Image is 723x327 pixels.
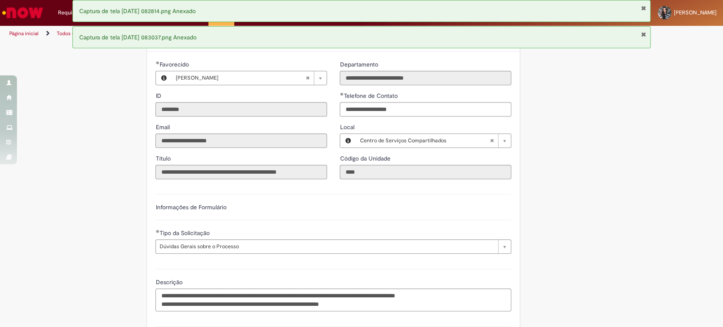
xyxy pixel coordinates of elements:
[355,134,511,147] a: Centro de Serviços CompartilhadosLimpar campo Local
[301,71,314,85] abbr: Limpar campo Favorecido
[155,230,159,233] span: Obrigatório Preenchido
[57,30,102,37] a: Todos os Catálogos
[155,91,163,100] label: Somente leitura - ID
[171,71,327,85] a: [PERSON_NAME]Limpar campo Favorecido
[58,8,88,17] span: Requisições
[155,133,327,148] input: Email
[674,9,717,16] span: [PERSON_NAME]
[340,154,392,163] label: Somente leitura - Código da Unidade
[340,155,392,162] span: Somente leitura - Código da Unidade
[155,203,226,211] label: Informações de Formulário
[155,102,327,116] input: ID
[155,61,159,64] span: Obrigatório Preenchido
[159,61,190,68] span: Necessários - Favorecido
[155,165,327,179] input: Título
[640,5,646,11] button: Fechar Notificação
[340,123,356,131] span: Local
[640,31,646,38] button: Fechar Notificação
[156,71,171,85] button: Favorecido, Visualizar este registro Anaisa Roberta Orlande Gregorio
[340,92,343,96] span: Obrigatório Preenchido
[485,134,498,147] abbr: Limpar campo Local
[155,288,511,311] textarea: Descrição
[340,61,380,68] span: Somente leitura - Departamento
[175,71,305,85] span: [PERSON_NAME]
[155,155,172,162] span: Somente leitura - Título
[343,92,399,100] span: Telefone de Contato
[155,123,171,131] label: Somente leitura - Email
[1,4,44,21] img: ServiceNow
[155,154,172,163] label: Somente leitura - Título
[340,71,511,85] input: Departamento
[340,134,355,147] button: Local, Visualizar este registro Centro de Serviços Compartilhados
[340,60,380,69] label: Somente leitura - Departamento
[6,26,476,42] ul: Trilhas de página
[340,165,511,179] input: Código da Unidade
[9,30,39,37] a: Página inicial
[79,33,197,41] span: Captura de tela [DATE] 083037.png Anexado
[79,7,196,15] span: Captura de tela [DATE] 082814.png Anexado
[340,102,511,116] input: Telefone de Contato
[159,240,494,253] span: Dúvidas Gerais sobre o Processo
[155,278,184,286] span: Descrição
[360,134,490,147] span: Centro de Serviços Compartilhados
[159,229,211,237] span: Tipo da Solicitação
